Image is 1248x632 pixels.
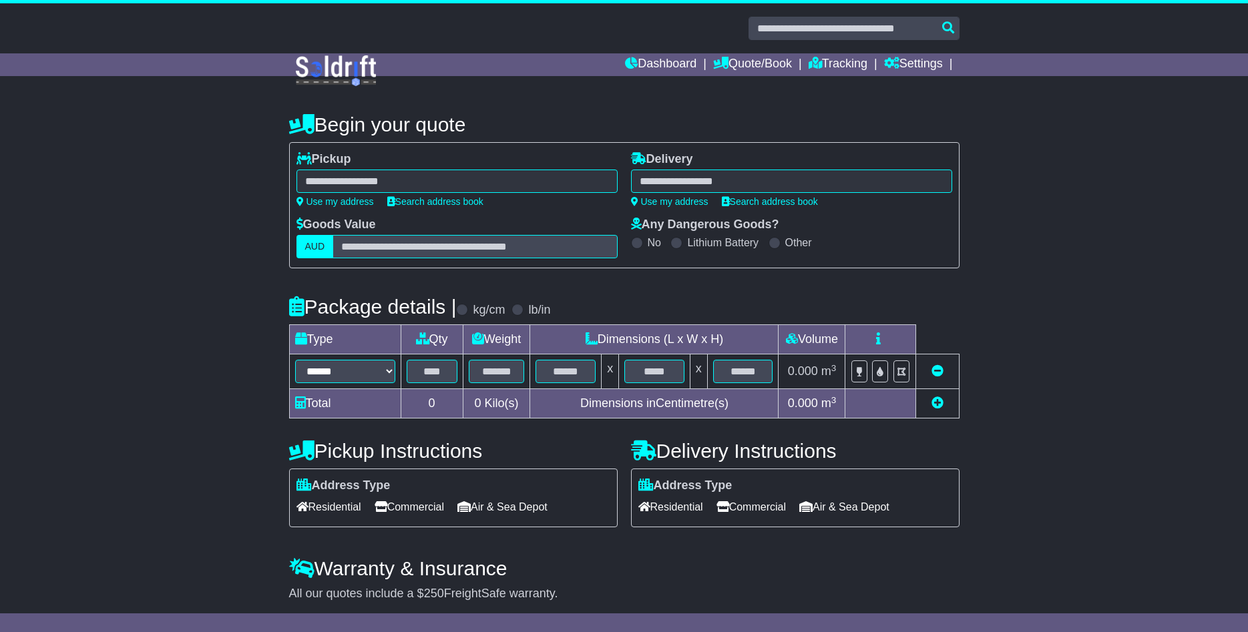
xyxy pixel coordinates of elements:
[931,396,944,410] a: Add new item
[821,396,837,410] span: m
[463,325,530,354] td: Weight
[296,479,391,493] label: Address Type
[296,218,376,232] label: Goods Value
[530,325,779,354] td: Dimensions (L x W x H)
[457,497,548,517] span: Air & Sea Depot
[716,497,786,517] span: Commercial
[289,440,618,462] h4: Pickup Instructions
[713,53,792,76] a: Quote/Book
[625,53,696,76] a: Dashboard
[375,497,444,517] span: Commercial
[463,389,530,418] td: Kilo(s)
[528,303,550,318] label: lb/in
[530,389,779,418] td: Dimensions in Centimetre(s)
[474,396,481,410] span: 0
[296,235,334,258] label: AUD
[799,497,889,517] span: Air & Sea Depot
[722,196,818,207] a: Search address book
[631,152,693,167] label: Delivery
[289,296,457,318] h4: Package details |
[931,364,944,378] a: Remove this item
[690,354,707,389] td: x
[631,218,779,232] label: Any Dangerous Goods?
[289,113,960,135] h4: Begin your quote
[884,53,943,76] a: Settings
[289,587,960,601] div: All our quotes include a $ FreightSafe warranty.
[289,389,401,418] td: Total
[809,53,867,76] a: Tracking
[788,364,818,378] span: 0.000
[401,325,463,354] td: Qty
[387,196,483,207] a: Search address book
[602,354,619,389] td: x
[831,395,837,405] sup: 3
[401,389,463,418] td: 0
[424,587,444,600] span: 250
[631,196,708,207] a: Use my address
[779,325,845,354] td: Volume
[473,303,505,318] label: kg/cm
[785,236,812,249] label: Other
[821,364,837,378] span: m
[289,557,960,579] h4: Warranty & Insurance
[296,196,374,207] a: Use my address
[296,152,351,167] label: Pickup
[296,497,361,517] span: Residential
[638,479,733,493] label: Address Type
[831,363,837,373] sup: 3
[289,325,401,354] td: Type
[687,236,759,249] label: Lithium Battery
[648,236,661,249] label: No
[788,396,818,410] span: 0.000
[638,497,703,517] span: Residential
[631,440,960,462] h4: Delivery Instructions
